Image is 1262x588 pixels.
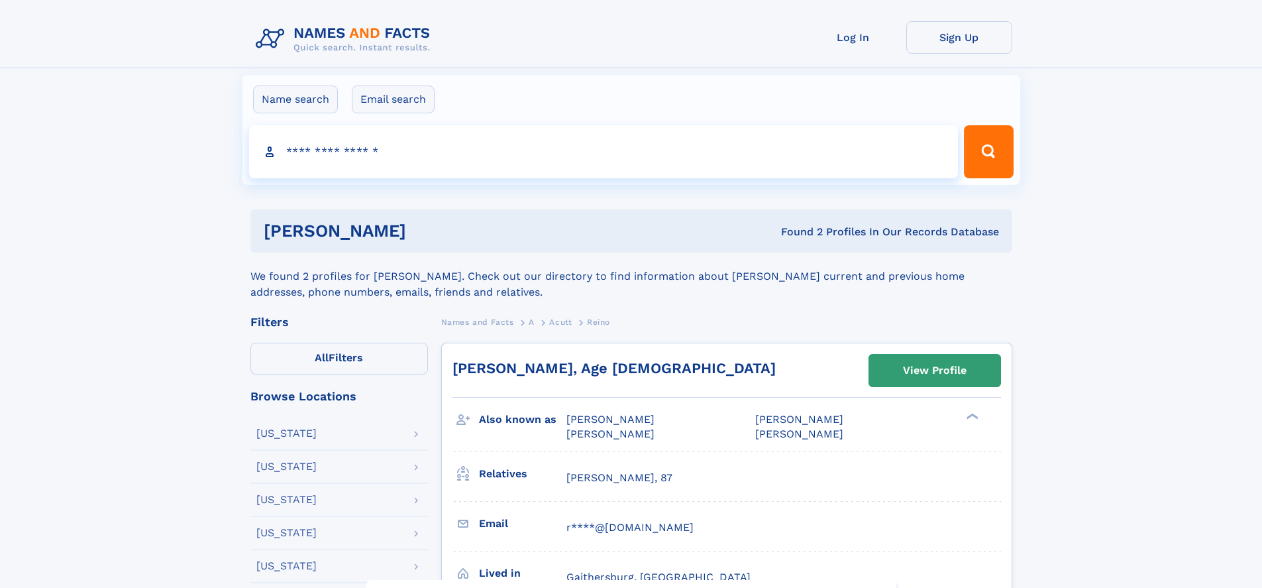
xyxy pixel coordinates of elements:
[963,412,979,421] div: ❯
[755,413,843,426] span: [PERSON_NAME]
[256,428,317,439] div: [US_STATE]
[441,314,514,330] a: Names and Facts
[256,561,317,571] div: [US_STATE]
[256,461,317,472] div: [US_STATE]
[566,413,655,426] span: [PERSON_NAME]
[964,125,1013,178] button: Search Button
[479,408,566,431] h3: Also known as
[479,512,566,535] h3: Email
[479,463,566,485] h3: Relatives
[315,351,329,364] span: All
[800,21,906,54] a: Log In
[549,318,572,327] span: Acutt
[479,562,566,585] h3: Lived in
[249,125,959,178] input: search input
[755,428,843,440] span: [PERSON_NAME]
[903,355,967,386] div: View Profile
[256,528,317,538] div: [US_STATE]
[264,223,594,239] h1: [PERSON_NAME]
[253,86,338,113] label: Name search
[529,318,535,327] span: A
[587,318,610,327] span: Reino
[594,225,999,239] div: Found 2 Profiles In Our Records Database
[906,21,1012,54] a: Sign Up
[250,253,1012,300] div: We found 2 profiles for [PERSON_NAME]. Check out our directory to find information about [PERSON_...
[566,471,672,485] a: [PERSON_NAME], 87
[250,390,428,402] div: Browse Locations
[256,495,317,505] div: [US_STATE]
[549,314,572,330] a: Acutt
[250,21,441,57] img: Logo Names and Facts
[452,360,776,377] a: [PERSON_NAME], Age [DEMOGRAPHIC_DATA]
[869,355,1000,386] a: View Profile
[566,571,751,583] span: Gaithersburg, [GEOGRAPHIC_DATA]
[250,343,428,375] label: Filters
[529,314,535,330] a: A
[352,86,435,113] label: Email search
[566,428,655,440] span: [PERSON_NAME]
[250,316,428,328] div: Filters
